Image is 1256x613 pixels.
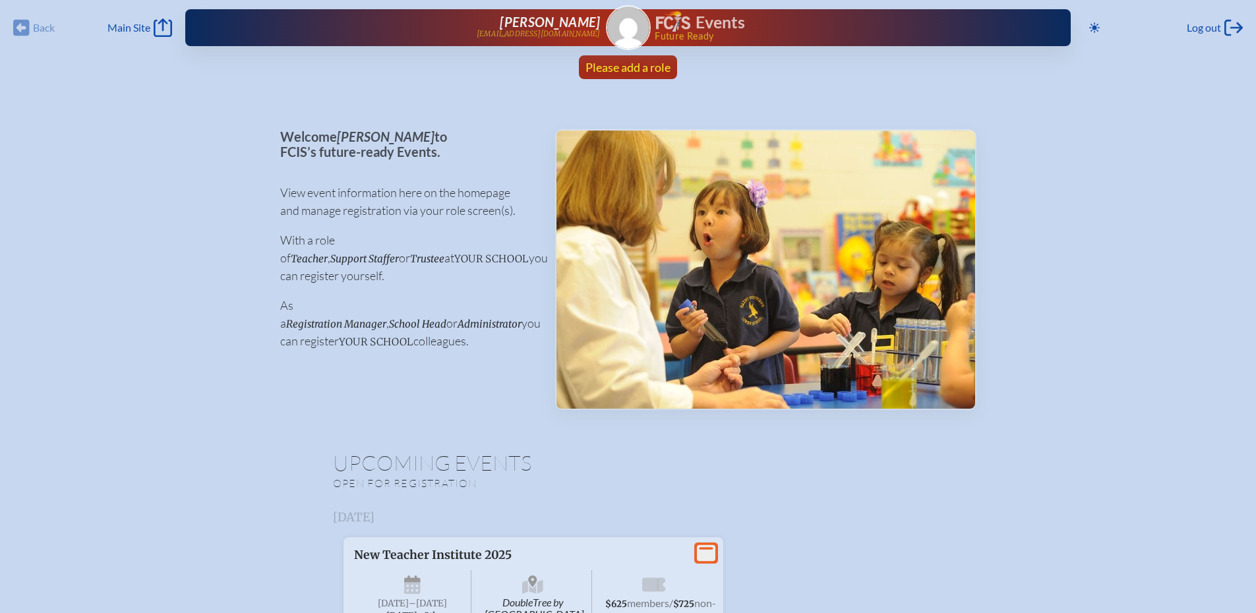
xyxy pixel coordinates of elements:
span: members [627,597,669,609]
h1: Upcoming Events [333,452,924,473]
p: [EMAIL_ADDRESS][DOMAIN_NAME] [477,30,601,38]
span: Support Staffer [330,252,399,265]
span: New Teacher Institute 2025 [354,548,512,562]
p: View event information here on the homepage and manage registration via your role screen(s). [280,184,534,219]
span: [PERSON_NAME] [337,129,434,144]
span: Log out [1187,21,1221,34]
span: $725 [673,598,694,610]
span: Future Ready [655,32,1029,41]
span: –[DATE] [409,598,447,609]
a: Gravatar [606,5,651,50]
div: FCIS Events — Future ready [656,11,1029,41]
span: Trustee [410,252,444,265]
span: [DATE] [378,598,409,609]
span: $625 [605,598,627,610]
span: [PERSON_NAME] [500,14,600,30]
p: Welcome to FCIS’s future-ready Events. [280,129,534,159]
img: Events [556,131,975,409]
span: your school [339,336,413,348]
p: As a , or you can register colleagues. [280,297,534,350]
h3: [DATE] [333,511,924,524]
span: / [669,597,673,609]
p: Open for registration [333,477,681,490]
a: [PERSON_NAME][EMAIL_ADDRESS][DOMAIN_NAME] [227,15,601,41]
span: Teacher [291,252,328,265]
p: With a role of , or at you can register yourself. [280,231,534,285]
img: Gravatar [607,7,649,49]
a: Main Site [107,18,172,37]
span: Please add a role [585,60,671,74]
span: Registration Manager [286,318,386,330]
span: School Head [389,318,446,330]
a: Please add a role [580,55,676,79]
span: your school [454,252,529,265]
span: Main Site [107,21,150,34]
span: Administrator [458,318,522,330]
